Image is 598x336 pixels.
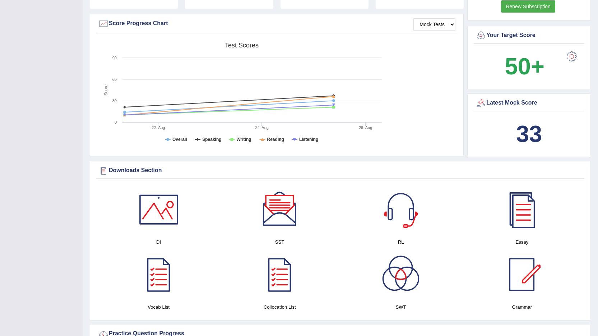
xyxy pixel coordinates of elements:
[112,77,117,82] text: 60
[103,84,108,96] tspan: Score
[115,120,117,124] text: 0
[501,0,555,13] a: Renew Subscription
[102,238,215,246] h4: DI
[516,121,542,147] b: 33
[202,137,221,142] tspan: Speaking
[344,303,458,311] h4: SWT
[255,125,269,130] tspan: 24. Aug
[299,137,318,142] tspan: Listening
[465,238,579,246] h4: Essay
[505,53,544,79] b: 50+
[172,137,187,142] tspan: Overall
[152,125,165,130] tspan: 22. Aug
[225,42,259,49] tspan: Test scores
[223,238,337,246] h4: SST
[476,30,583,41] div: Your Target Score
[344,238,458,246] h4: RL
[267,137,284,142] tspan: Reading
[359,125,372,130] tspan: 26. Aug
[98,165,583,176] div: Downloads Section
[465,303,579,311] h4: Grammar
[112,56,117,60] text: 90
[98,18,455,29] div: Score Progress Chart
[476,98,583,109] div: Latest Mock Score
[223,303,337,311] h4: Collocation List
[112,98,117,103] text: 30
[236,137,251,142] tspan: Writing
[102,303,215,311] h4: Vocab List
